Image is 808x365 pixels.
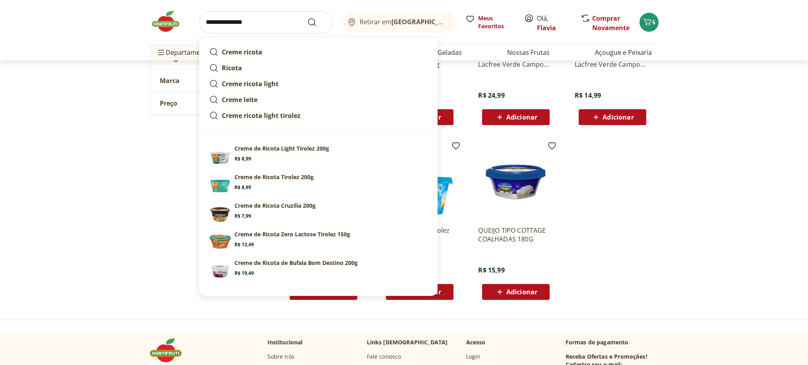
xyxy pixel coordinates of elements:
[209,145,231,167] img: Principal
[342,11,456,33] button: Retirar em[GEOGRAPHIC_DATA]/[GEOGRAPHIC_DATA]
[206,92,431,108] a: Creme leite
[150,338,190,362] img: Hortifruti
[234,202,316,210] p: Creme de Ricota Cruzília 200g
[307,17,326,27] button: Submit Search
[595,48,652,57] a: Açougue e Peixaria
[639,13,659,32] button: Carrinho
[478,266,504,274] span: R$ 15,99
[222,79,279,88] strong: Creme ricota light
[652,18,655,26] span: 5
[478,226,554,243] a: QUEIJO TIPO COTTAGE COALHADAS 180G
[234,184,251,191] span: R$ 8,99
[150,70,269,92] button: Marca
[206,60,431,76] a: Ricota
[222,48,262,56] strong: Creme ricota
[156,43,213,62] span: Departamentos
[234,241,254,248] span: R$ 12,49
[222,111,300,120] strong: Creme ricota light tirolez
[150,10,190,33] img: Hortifruti
[367,353,401,361] a: Fale conosco
[206,141,431,170] a: PrincipalCreme de Ricota Light Tirolez 200gR$ 8,99
[478,14,515,30] span: Meus Favoritos
[156,43,166,62] button: Menu
[206,108,431,124] a: Creme ricota light tirolez
[466,353,481,361] a: Login
[234,270,254,276] span: R$ 19,49
[367,338,448,346] p: Links [DEMOGRAPHIC_DATA]
[566,338,659,346] p: Formas de pagamento
[592,14,630,32] a: Comprar Novamente
[206,76,431,92] a: Creme ricota light
[234,213,251,219] span: R$ 7,99
[234,173,314,181] p: Creme de Ricota Tirolez 200g
[222,64,242,72] strong: Ricota
[360,18,448,25] span: Retirar em
[506,289,537,295] span: Adicionar
[222,95,258,104] strong: Creme leite
[199,11,333,33] input: search
[506,114,537,120] span: Adicionar
[206,227,431,256] a: PrincipalCreme de Ricota Zero Lactose Tirolez 150gR$ 12,49
[234,259,358,267] p: Creme de Ricota de Bufala Bom Destino 200g
[234,156,251,162] span: R$ 8,99
[267,353,295,361] a: Sobre nós
[234,230,350,238] p: Creme de Ricota Zero Lactose Tirolez 150g
[160,99,177,107] span: Preço
[478,144,554,220] img: QUEIJO TIPO COTTAGE COALHADAS 180G
[209,173,231,195] img: Principal
[537,14,572,33] span: Olá,
[465,14,515,30] a: Meus Favoritos
[478,91,504,100] span: R$ 24,99
[603,114,634,120] span: Adicionar
[391,17,525,26] b: [GEOGRAPHIC_DATA]/[GEOGRAPHIC_DATA]
[206,170,431,199] a: PrincipalCreme de Ricota Tirolez 200gR$ 8,99
[482,284,550,300] button: Adicionar
[466,338,486,346] p: Acesso
[234,145,329,153] p: Creme de Ricota Light Tirolez 200g
[206,44,431,60] a: Creme ricota
[206,256,431,284] a: Creme de Ricota de Bufala Bom Destino 200gR$ 19,49
[160,77,180,85] span: Marca
[150,92,269,114] button: Preço
[206,199,431,227] a: PrincipalCreme de Ricota Cruzília 200gR$ 7,99
[507,48,550,57] a: Nossas Frutas
[579,109,646,125] button: Adicionar
[482,109,550,125] button: Adicionar
[566,353,647,361] h3: Receba Ofertas e Promoções!
[209,202,231,224] img: Principal
[537,23,556,32] a: Flavia
[575,91,601,100] span: R$ 14,99
[209,230,231,253] img: Principal
[267,338,303,346] p: Institucional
